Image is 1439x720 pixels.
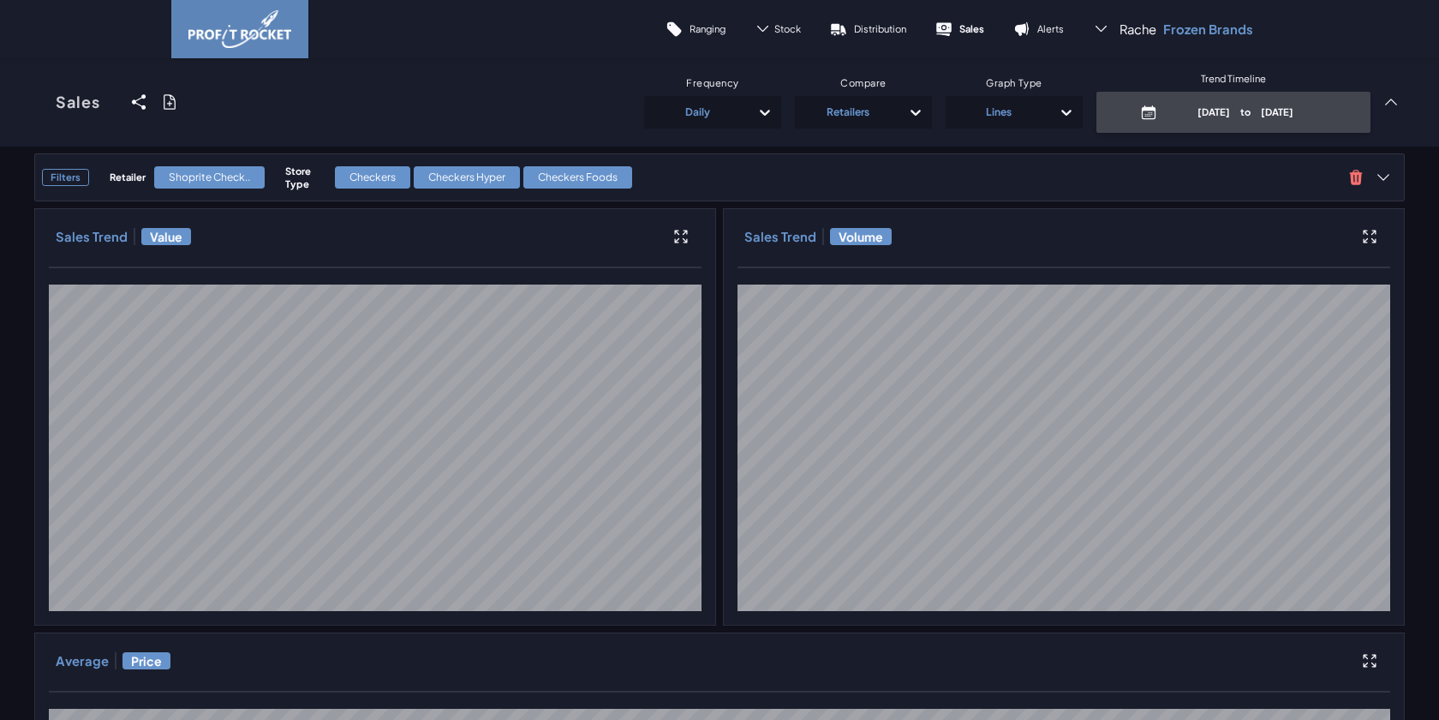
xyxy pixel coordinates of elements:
[188,10,291,48] img: image
[335,166,410,189] div: Checkers
[804,99,892,126] div: Retailers
[986,76,1042,89] span: Graph Type
[141,228,191,245] span: Value
[744,228,816,245] h3: Sales Trend
[690,22,725,35] p: Ranging
[854,22,906,35] p: Distribution
[42,169,89,186] h3: Filters
[774,22,801,35] span: Stock
[56,228,128,245] h3: Sales Trend
[1120,21,1156,38] span: Rache
[56,652,109,669] h3: Average
[110,171,146,183] h4: Retailer
[840,76,887,89] span: Compare
[686,76,739,89] span: Frequency
[414,166,520,189] div: Checkers Hyper
[1037,22,1064,35] p: Alerts
[122,652,170,669] span: Price
[285,165,326,190] h4: Store Type
[1163,21,1253,38] p: Frozen Brands
[830,228,892,245] span: Volume
[654,99,741,126] div: Daily
[1164,105,1328,118] p: [DATE] [DATE]
[1230,105,1261,117] span: to
[955,99,1042,126] div: Lines
[34,75,122,129] a: Sales
[1201,72,1266,85] span: Trend Timeline
[651,9,740,50] a: Ranging
[815,9,921,50] a: Distribution
[999,9,1078,50] a: Alerts
[959,22,984,35] p: Sales
[921,9,999,50] a: Sales
[154,166,265,189] div: Shoprite Check..
[523,166,632,189] div: Checkers Foods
